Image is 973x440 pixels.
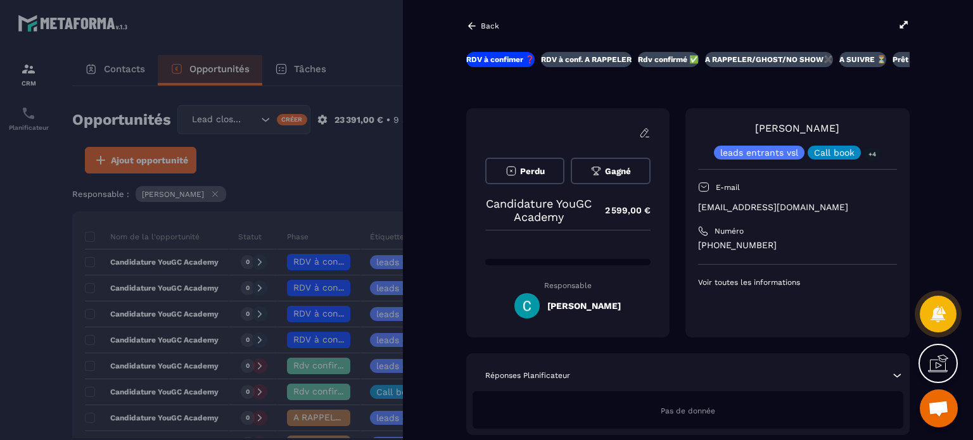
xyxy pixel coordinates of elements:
h5: [PERSON_NAME] [547,301,621,311]
p: E-mail [716,182,740,192]
div: Ouvrir le chat [920,389,958,427]
p: Responsable [485,281,651,290]
p: A SUIVRE ⏳ [839,54,886,65]
p: Candidature YouGC Academy [485,197,592,223]
p: Prêt à acheter 🎰 [893,54,957,65]
p: leads entrants vsl [720,148,798,157]
p: [PHONE_NUMBER] [698,239,897,251]
span: Perdu [520,167,545,176]
p: Rdv confirmé ✅ [638,54,699,65]
p: Call book [814,148,855,157]
span: Gagné [605,167,631,176]
p: 2 599,00 € [592,198,651,223]
p: RDV à conf. A RAPPELER [541,54,632,65]
p: Réponses Planificateur [485,370,570,380]
button: Gagné [571,158,650,184]
button: Perdu [485,158,564,184]
p: Voir toutes les informations [698,277,897,287]
span: Pas de donnée [661,406,715,415]
p: RDV à confimer ❓ [466,54,535,65]
p: Back [481,22,499,30]
p: +4 [864,148,881,161]
p: Numéro [715,226,744,236]
a: [PERSON_NAME] [755,122,839,134]
p: A RAPPELER/GHOST/NO SHOW✖️ [705,54,833,65]
p: [EMAIL_ADDRESS][DOMAIN_NAME] [698,201,897,213]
